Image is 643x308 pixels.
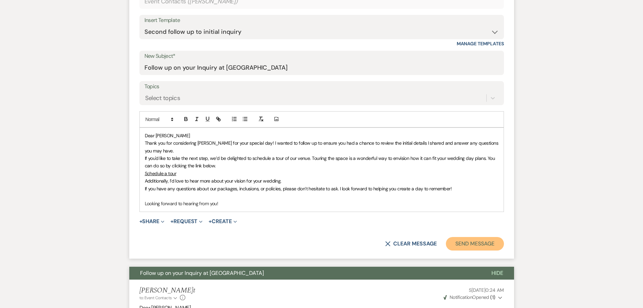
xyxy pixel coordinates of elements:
button: Request [170,219,203,224]
label: New Subject* [144,51,499,61]
button: Follow up on your Inquiry at [GEOGRAPHIC_DATA] [129,267,481,280]
span: Additionally, I’d love to hear more about your vision for your wedding. [145,178,282,184]
span: + [209,219,212,224]
button: to: Event Contacts [139,295,178,301]
span: + [139,219,142,224]
a: Schedule a tour [145,170,177,176]
span: Opened [444,294,495,300]
a: Manage Templates [457,41,504,47]
span: + [170,219,173,224]
span: Follow up on your Inquiry at [GEOGRAPHIC_DATA] [140,269,264,277]
span: Notification [450,294,472,300]
span: If you'd like to take the next step, we’d be delighted to schedule a tour of our venue. Touring t... [145,155,496,169]
strong: ( 1 ) [490,294,495,300]
span: S[DATE]0:24 AM [469,287,504,293]
span: Dear [PERSON_NAME] [145,133,190,139]
h5: [PERSON_NAME]t [139,286,195,295]
button: Clear message [385,241,436,246]
p: Looking forward to hearing from you! [145,200,499,207]
span: to: Event Contacts [139,295,172,301]
button: Create [209,219,237,224]
div: Insert Template [144,16,499,25]
button: NotificationOpened (1) [443,294,504,301]
button: Hide [481,267,514,280]
span: If you have any questions about our packages, inclusions, or policies, please don’t hesitate to a... [145,186,452,192]
button: Send Message [446,237,504,251]
div: Select topics [145,93,180,102]
span: Thank you for considering [PERSON_NAME] for your special day! I wanted to follow up to ensure you... [145,140,500,153]
button: Share [139,219,165,224]
span: Hide [491,269,503,277]
label: Topics [144,82,499,92]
